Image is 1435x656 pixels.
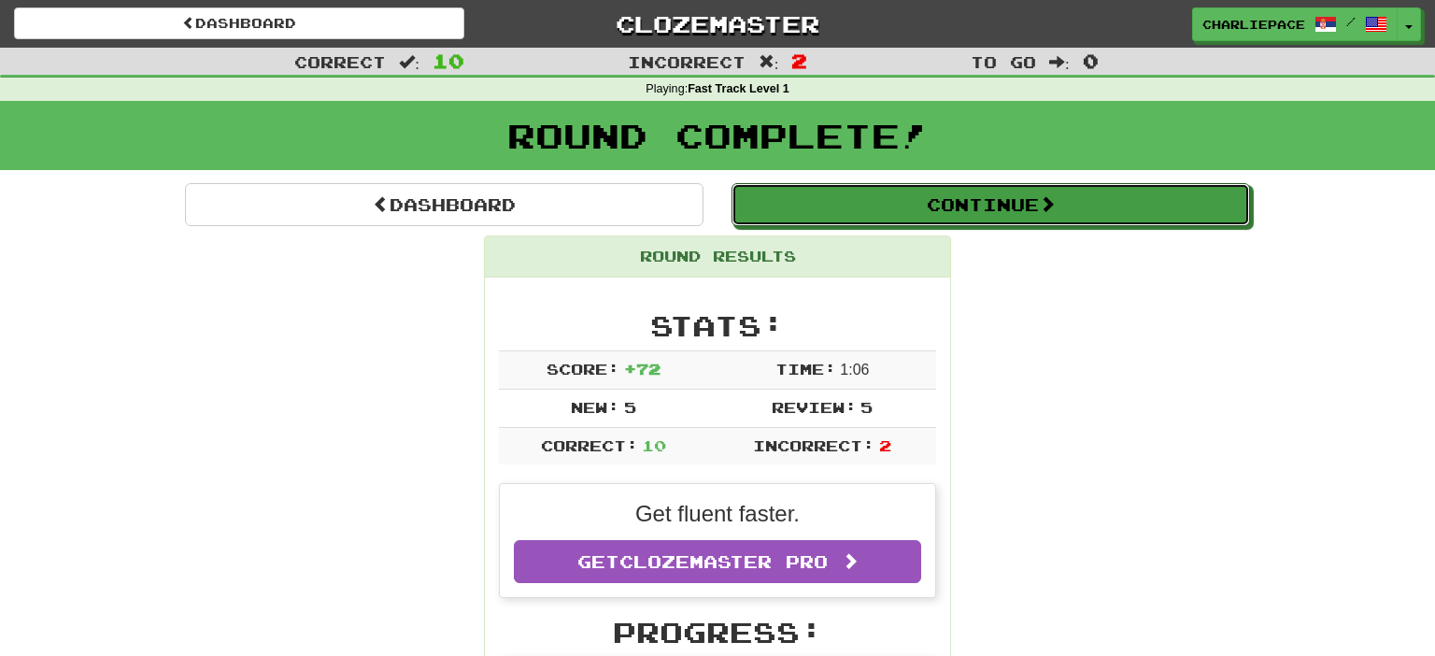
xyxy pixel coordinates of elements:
h2: Stats: [499,310,936,341]
span: 5 [860,398,873,416]
span: / [1346,15,1356,28]
a: GetClozemaster Pro [514,540,921,583]
span: 2 [879,436,891,454]
span: 0 [1083,50,1099,72]
span: CharliePace [1202,16,1305,33]
span: Correct [294,52,386,71]
span: To go [971,52,1036,71]
span: + 72 [624,360,661,378]
span: : [759,54,779,70]
span: Score: [547,360,619,378]
span: : [399,54,419,70]
span: Incorrect: [753,436,874,454]
span: 10 [642,436,666,454]
a: CharliePace / [1192,7,1398,41]
span: 2 [791,50,807,72]
a: Dashboard [14,7,464,39]
h2: Progress: [499,617,936,648]
a: Clozemaster [492,7,943,40]
button: Continue [732,183,1250,226]
strong: Fast Track Level 1 [688,82,789,95]
span: Correct: [541,436,638,454]
span: Time: [775,360,836,378]
span: 1 : 0 6 [840,362,869,378]
span: Incorrect [628,52,746,71]
h1: Round Complete! [7,117,1428,154]
div: Round Results [485,236,950,278]
span: New: [571,398,619,416]
span: Clozemaster Pro [619,551,828,572]
p: Get fluent faster. [514,498,921,530]
span: : [1049,54,1070,70]
span: 10 [433,50,464,72]
span: 5 [624,398,636,416]
span: Review: [772,398,857,416]
a: Dashboard [185,183,703,226]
